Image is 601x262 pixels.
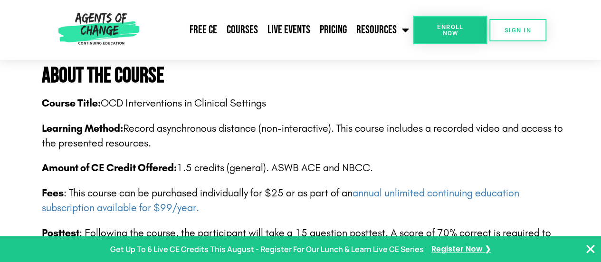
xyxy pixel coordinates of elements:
p: 1.5 credits (general). ASWB ACE and NBCC. [42,161,572,175]
nav: Menu [143,18,413,42]
a: Live Events [263,18,315,42]
a: Courses [222,18,263,42]
span: SIGN IN [505,27,531,33]
span: Amount of CE Credit Offered: [42,162,177,174]
b: Learning Method: [42,122,123,135]
span: Enroll Now [429,24,472,36]
button: Close Banner [585,243,596,255]
span: Fees [42,187,64,199]
a: Free CE [185,18,222,42]
p: OCD Interventions in Clinical Settings [42,96,572,111]
a: SIGN IN [489,19,546,41]
span: : Following the course, the participant will take a 15 question posttest. A score of 70% correct ... [42,227,563,254]
h4: About The Course [42,65,572,87]
p: Record asynchronous distance (non-interactive). This course includes a recorded video and access ... [42,121,572,151]
b: Posttest [42,227,79,239]
a: annual unlimited continuing education subscription available for $99/year. [42,187,519,214]
a: Pricing [315,18,352,42]
a: Register Now ❯ [431,243,491,256]
a: Resources [352,18,413,42]
span: : This course can be purchased individually for $25 or as part of an [42,187,519,214]
a: Enroll Now [413,16,487,44]
b: Course Title: [42,97,101,109]
p: Get Up To 6 Live CE Credits This August - Register For Our Lunch & Learn Live CE Series [110,243,424,256]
